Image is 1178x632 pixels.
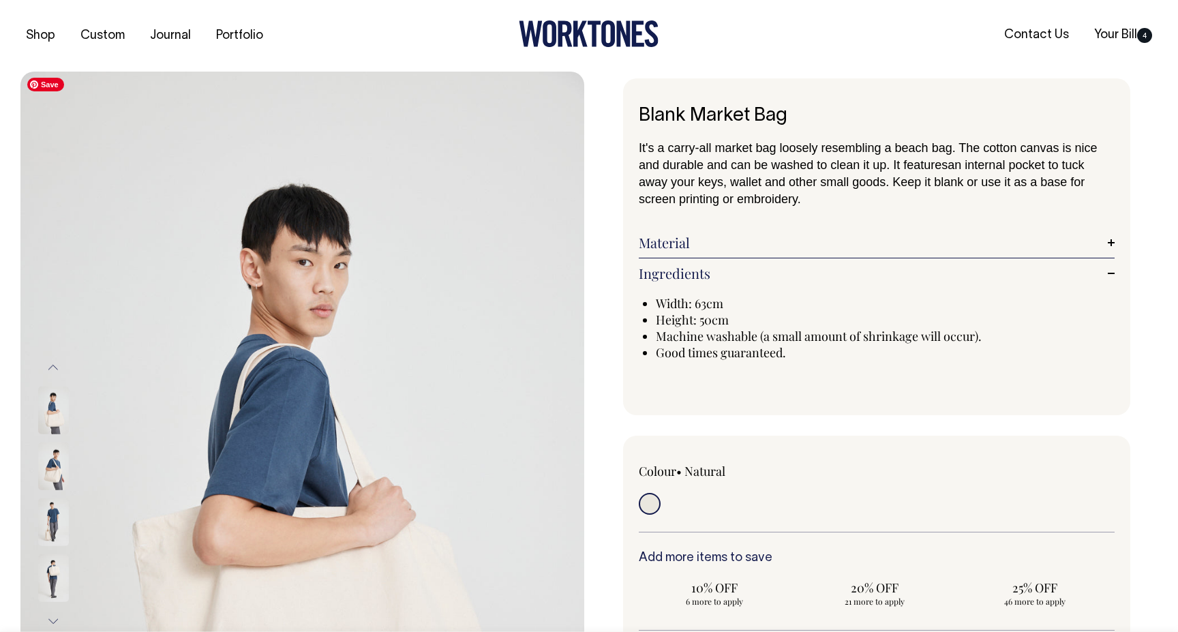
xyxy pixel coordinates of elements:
[1137,28,1152,43] span: 4
[38,554,69,602] img: natural
[38,387,69,434] img: natural
[958,575,1111,611] input: 25% OFF 46 more to apply
[639,235,1115,251] a: Material
[965,596,1104,607] span: 46 more to apply
[639,463,829,479] div: Colour
[38,498,69,546] img: natural
[656,295,723,312] span: Width: 63cm
[646,580,784,596] span: 10% OFF
[656,312,729,328] span: Height: 50cm
[639,265,1115,282] a: Ingredients
[806,580,944,596] span: 20% OFF
[896,158,948,172] span: t features
[639,106,1115,127] h1: Blank Market Bag
[27,78,64,91] span: Save
[20,25,61,47] a: Shop
[806,596,944,607] span: 21 more to apply
[965,580,1104,596] span: 25% OFF
[639,141,1097,172] span: It's a carry-all market bag loosely resembling a beach bag. The cotton canvas is nice and durable...
[646,596,784,607] span: 6 more to apply
[43,352,63,382] button: Previous
[656,344,786,361] span: Good times guaranteed.
[656,328,982,344] span: Machine washable (a small amount of shrinkage will occur).
[639,575,791,611] input: 10% OFF 6 more to apply
[211,25,269,47] a: Portfolio
[1089,24,1158,46] a: Your Bill4
[999,24,1074,46] a: Contact Us
[639,552,1115,565] h6: Add more items to save
[145,25,196,47] a: Journal
[676,463,682,479] span: •
[799,575,951,611] input: 20% OFF 21 more to apply
[38,442,69,490] img: natural
[75,25,130,47] a: Custom
[684,463,725,479] label: Natural
[639,158,1085,206] span: an internal pocket to tuck away your keys, wallet and other small goods. Keep it blank or use it ...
